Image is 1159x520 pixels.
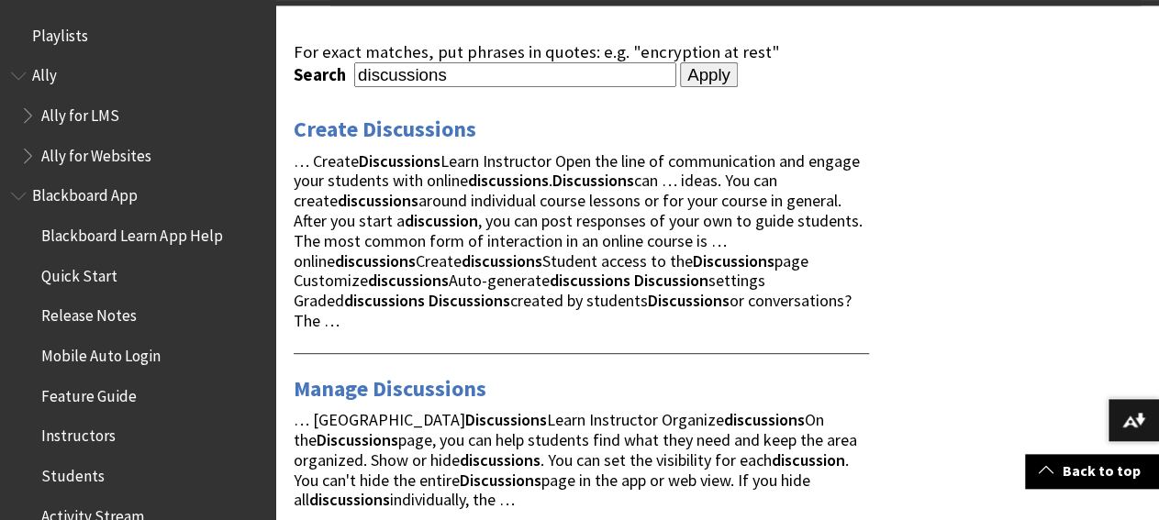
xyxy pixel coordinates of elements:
[41,260,117,285] span: Quick Start
[344,290,425,311] strong: discussions
[32,61,57,85] span: Ally
[11,61,264,171] nav: Book outline for Anthology Ally Help
[460,470,541,491] strong: Discussions
[1025,454,1159,488] a: Back to top
[460,449,540,470] strong: discussions
[41,460,105,485] span: Students
[32,181,138,205] span: Blackboard App
[41,340,161,365] span: Mobile Auto Login
[11,20,264,51] nav: Book outline for Playlists
[465,409,547,430] strong: Discussions
[41,100,119,125] span: Ally for LMS
[309,489,390,510] strong: discussions
[294,150,866,331] span: … Create Learn Instructor Open the line of communication and engage your students with online . c...
[724,409,805,430] strong: discussions
[41,220,222,245] span: Blackboard Learn App Help
[335,250,416,271] strong: discussions
[648,290,730,311] strong: Discussions
[41,301,137,326] span: Release Notes
[693,250,775,271] strong: Discussions
[680,62,738,88] input: Apply
[772,449,845,470] strong: discussion
[317,429,398,450] strong: Discussions
[550,270,630,291] strong: discussions
[552,170,634,191] strong: Discussions
[41,381,137,405] span: Feature Guide
[294,409,857,510] span: … [GEOGRAPHIC_DATA] Learn Instructor Organize On the page, you can help students find what they n...
[429,290,510,311] strong: Discussions
[41,421,116,446] span: Instructors
[294,42,869,62] div: For exact matches, put phrases in quotes: e.g. "encryption at rest"
[468,170,549,191] strong: discussions
[32,20,88,45] span: Playlists
[634,270,708,291] strong: Discussion
[338,190,418,211] strong: discussions
[405,210,478,231] strong: discussion
[368,270,449,291] strong: discussions
[462,250,542,271] strong: discussions
[359,150,440,171] strong: Discussions
[294,115,476,144] a: Create Discussions
[41,140,151,165] span: Ally for Websites
[294,64,351,85] label: Search
[294,374,486,404] a: Manage Discussions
